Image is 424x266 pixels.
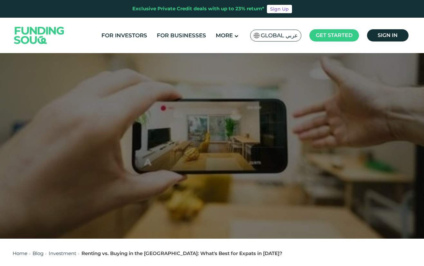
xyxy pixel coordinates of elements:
div: Renting vs. Buying in the [GEOGRAPHIC_DATA]: What's Best for Expats in [DATE]? [81,250,282,257]
a: Blog [33,250,43,256]
img: Logo [8,19,71,52]
span: Global عربي [261,32,298,39]
span: Sign in [378,32,398,38]
img: SA Flag [254,33,259,38]
a: Sign in [367,29,409,41]
a: Investment [49,250,76,256]
div: Exclusive Private Credit deals with up to 23% return* [132,5,264,13]
a: Home [13,250,27,256]
span: More [216,32,233,39]
a: For Investors [100,30,149,41]
span: Get started [316,32,353,38]
a: Sign Up [267,5,292,13]
a: For Businesses [155,30,208,41]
